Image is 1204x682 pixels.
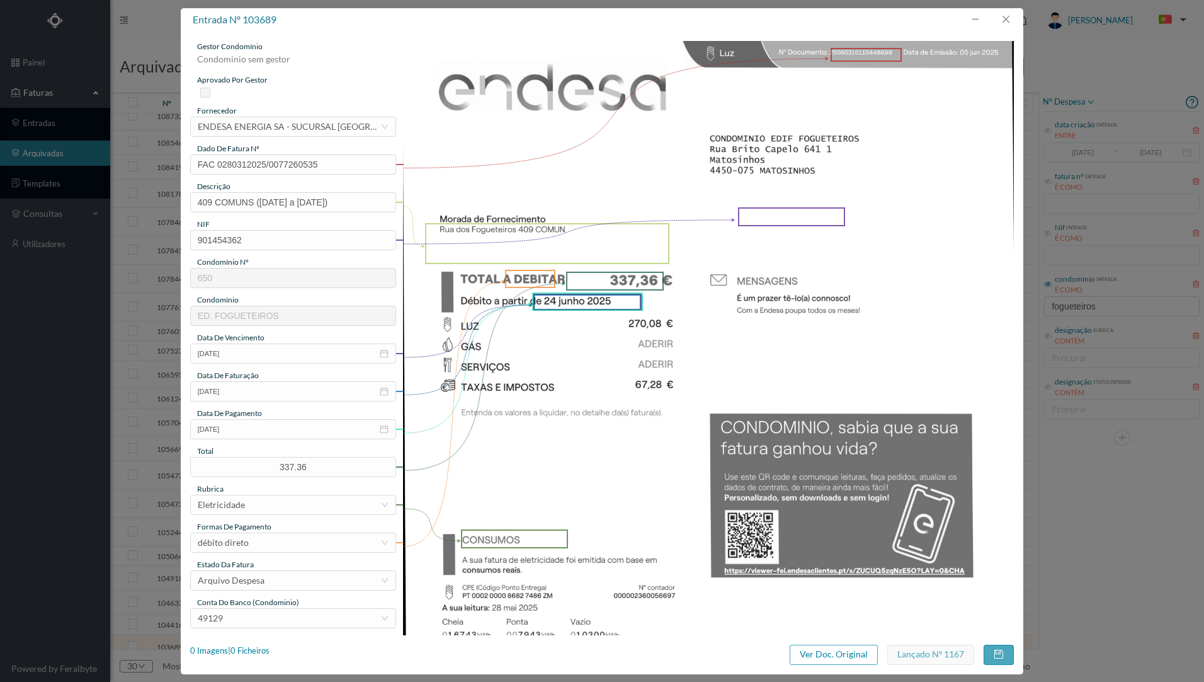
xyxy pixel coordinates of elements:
span: condomínio [197,295,239,304]
span: estado da fatura [197,560,254,569]
span: descrição [197,182,230,191]
button: Lançado nº 1167 [887,645,974,665]
div: ENDESA ENERGIA SA - SUCURSAL PORTUGAL [198,117,380,136]
span: conta do banco (condominio) [197,598,299,607]
i: icon: down [381,501,389,509]
div: débito direto [198,533,249,552]
i: icon: down [381,577,389,584]
span: entrada nº 103689 [193,13,276,25]
span: data de pagamento [197,408,262,418]
div: 0 Imagens | 0 Ficheiros [190,645,270,657]
i: icon: down [381,615,389,622]
span: data de vencimento [197,333,264,342]
span: aprovado por gestor [197,75,268,84]
i: icon: calendar [380,387,389,396]
i: icon: down [381,539,389,546]
span: condomínio nº [197,257,249,267]
div: 49129 [198,609,223,628]
span: data de faturação [197,371,259,380]
span: fornecedor [197,106,237,115]
button: PT [1149,10,1191,30]
i: icon: down [381,123,389,130]
div: Eletricidade [198,495,245,514]
span: Formas de Pagamento [197,522,271,531]
span: NIF [197,219,210,229]
span: gestor condomínio [197,42,263,51]
span: rubrica [197,484,224,494]
button: Ver Doc. Original [790,645,878,665]
i: icon: calendar [380,425,389,434]
i: icon: calendar [380,349,389,358]
div: Arquivo Despesa [198,571,264,590]
div: Condominio sem gestor [190,52,396,74]
span: dado de fatura nº [197,144,259,153]
span: total [197,446,213,456]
